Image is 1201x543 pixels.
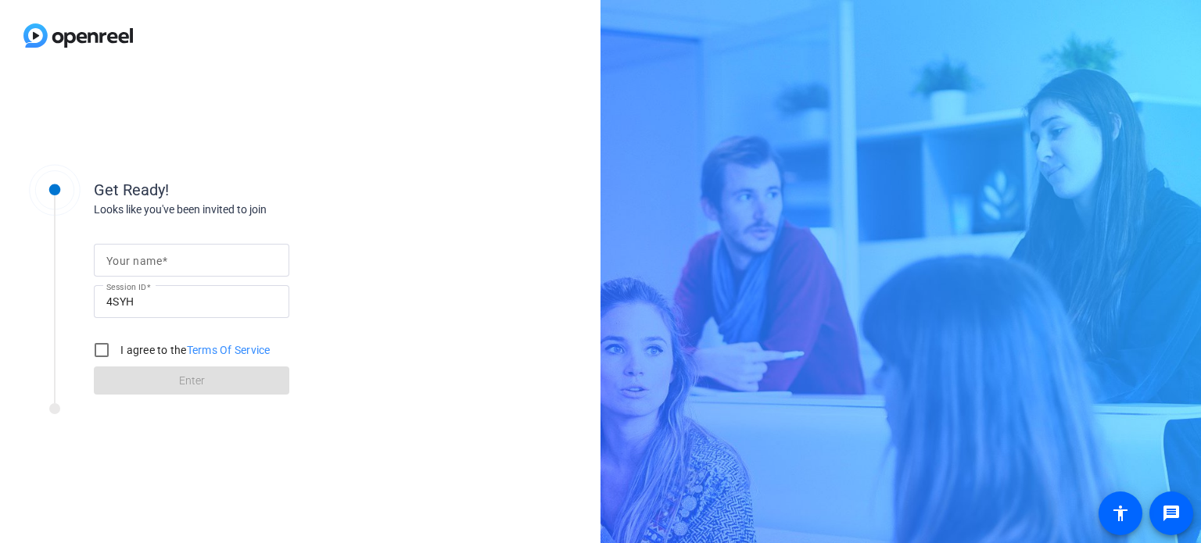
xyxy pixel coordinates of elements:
mat-icon: message [1162,504,1181,523]
label: I agree to the [117,342,271,358]
div: Looks like you've been invited to join [94,202,407,218]
mat-label: Your name [106,255,162,267]
mat-icon: accessibility [1111,504,1130,523]
a: Terms Of Service [187,344,271,356]
div: Get Ready! [94,178,407,202]
mat-label: Session ID [106,282,146,291]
